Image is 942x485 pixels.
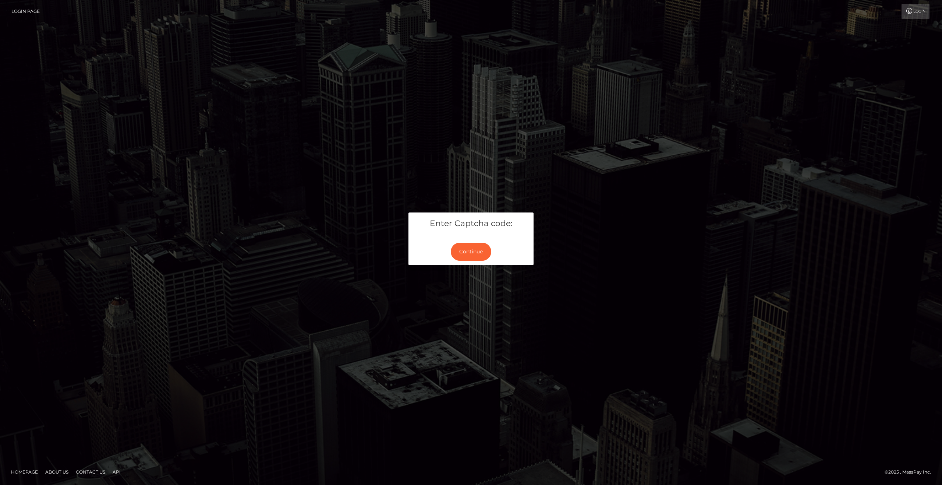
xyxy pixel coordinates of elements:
a: Homepage [8,466,41,478]
a: Contact Us [73,466,108,478]
a: Login Page [11,4,40,19]
div: © 2025 , MassPay Inc. [885,468,936,476]
a: Login [902,4,929,19]
button: Continue [451,243,491,261]
h5: Enter Captcha code: [414,218,528,229]
a: About Us [42,466,71,478]
a: API [110,466,124,478]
